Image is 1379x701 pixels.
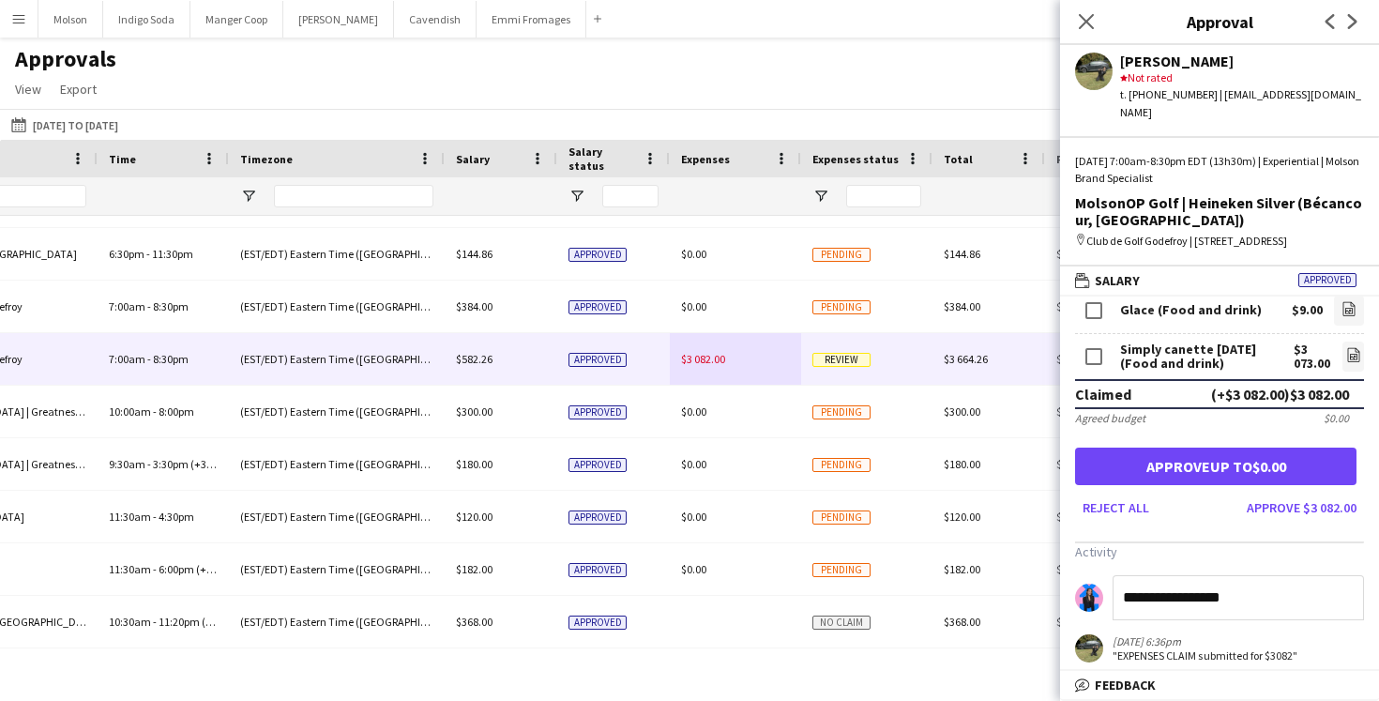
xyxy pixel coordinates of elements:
[153,615,157,629] span: -
[944,457,980,471] span: $180.00
[229,543,445,595] div: (EST/EDT) Eastern Time ([GEOGRAPHIC_DATA] & [GEOGRAPHIC_DATA])
[109,247,144,261] span: 6:30pm
[153,352,189,366] span: 8:30pm
[681,404,706,419] span: $0.00
[1075,385,1131,404] div: Claimed
[8,77,49,101] a: View
[1113,648,1297,663] div: "EXPENSES CLAIM submitted for $3082"
[568,405,627,419] span: Approved
[152,667,188,681] span: 8:00pm
[229,333,445,385] div: (EST/EDT) Eastern Time ([GEOGRAPHIC_DATA] & [GEOGRAPHIC_DATA])
[109,615,151,629] span: 10:30am
[568,188,585,205] button: Open Filter Menu
[456,404,492,419] span: $300.00
[1056,152,1081,166] span: Paid
[229,491,445,542] div: (EST/EDT) Eastern Time ([GEOGRAPHIC_DATA] & [GEOGRAPHIC_DATA])
[229,596,445,648] div: (EST/EDT) Eastern Time ([GEOGRAPHIC_DATA] & [GEOGRAPHIC_DATA])
[944,247,980,261] span: $144.86
[109,152,136,166] span: Time
[229,438,445,490] div: (EST/EDT) Eastern Time ([GEOGRAPHIC_DATA] & [GEOGRAPHIC_DATA])
[1056,299,1082,313] span: $0.00
[190,1,283,38] button: Manger Coop
[1120,303,1262,317] div: Glace (Food and drink)
[1075,153,1364,187] div: [DATE] 7:00am-8:30pm EDT (13h30m) | Experiential | Molson Brand Specialist
[1113,634,1297,648] div: [DATE] 6:36pm
[109,404,151,419] span: 10:00am
[944,152,973,166] span: Total
[1075,543,1364,560] h3: Activity
[812,511,871,525] span: Pending
[477,1,586,38] button: Emmi Fromages
[1056,667,1082,681] span: $0.00
[229,648,445,700] div: (EST/EDT) Eastern Time ([GEOGRAPHIC_DATA] & [GEOGRAPHIC_DATA])
[283,1,394,38] button: [PERSON_NAME]
[109,667,144,681] span: 3:00pm
[1075,411,1145,425] div: Agreed budget
[1239,493,1364,523] button: Approve $3 082.00
[1075,634,1103,663] app-user-avatar: Leila Benabid
[944,562,980,576] span: $182.00
[147,352,151,366] span: -
[812,616,871,630] span: No claim
[846,185,921,207] input: Expenses status Filter Input
[1056,510,1082,524] span: $0.00
[1095,272,1140,289] span: Salary
[681,352,725,366] span: $3 082.00
[456,352,492,366] span: $582.26
[146,247,150,261] span: -
[38,1,103,38] button: Molson
[1120,69,1364,86] div: Not rated
[274,185,433,207] input: Timezone Filter Input
[1056,615,1082,629] span: $0.00
[53,77,104,101] a: Export
[153,510,157,524] span: -
[456,510,492,524] span: $120.00
[1075,448,1356,485] button: Approveup to$0.00
[568,458,627,472] span: Approved
[944,404,980,419] span: $300.00
[1060,9,1379,34] h3: Approval
[190,457,226,471] span: (+30m)
[944,667,975,681] span: $90.00
[456,615,492,629] span: $368.00
[159,510,194,524] span: 4:30pm
[1060,267,1379,295] mat-expansion-panel-header: SalaryApproved
[568,511,627,525] span: Approved
[103,1,190,38] button: Indigo Soda
[152,247,193,261] span: 11:30pm
[944,615,980,629] span: $368.00
[568,563,627,577] span: Approved
[812,458,871,472] span: Pending
[456,299,492,313] span: $384.00
[568,353,627,367] span: Approved
[146,667,150,681] span: -
[681,510,706,524] span: $0.00
[456,667,487,681] span: $90.00
[812,405,871,419] span: Pending
[1056,457,1082,471] span: $0.00
[229,386,445,437] div: (EST/EDT) Eastern Time ([GEOGRAPHIC_DATA] & [GEOGRAPHIC_DATA])
[1292,303,1323,317] div: $9.00
[240,152,293,166] span: Timezone
[1324,411,1349,425] div: $0.00
[1120,86,1364,120] div: t. [PHONE_NUMBER] | [EMAIL_ADDRESS][DOMAIN_NAME]
[394,1,477,38] button: Cavendish
[681,152,730,166] span: Expenses
[812,300,871,314] span: Pending
[240,188,257,205] button: Open Filter Menu
[1211,385,1349,404] div: (+$3 082.00) $3 082.00
[456,152,490,166] span: Salary
[1060,277,1379,687] div: ExpensesReview
[1056,562,1082,576] span: $0.00
[8,114,122,136] button: [DATE] to [DATE]
[944,510,980,524] span: $120.00
[812,188,829,205] button: Open Filter Menu
[681,562,706,576] span: $0.00
[812,248,871,262] span: Pending
[812,353,871,367] span: Review
[1075,233,1364,250] div: Club de Golf Godefroy | [STREET_ADDRESS]
[147,299,151,313] span: -
[109,299,145,313] span: 7:00am
[681,299,706,313] span: $0.00
[159,615,200,629] span: 11:20pm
